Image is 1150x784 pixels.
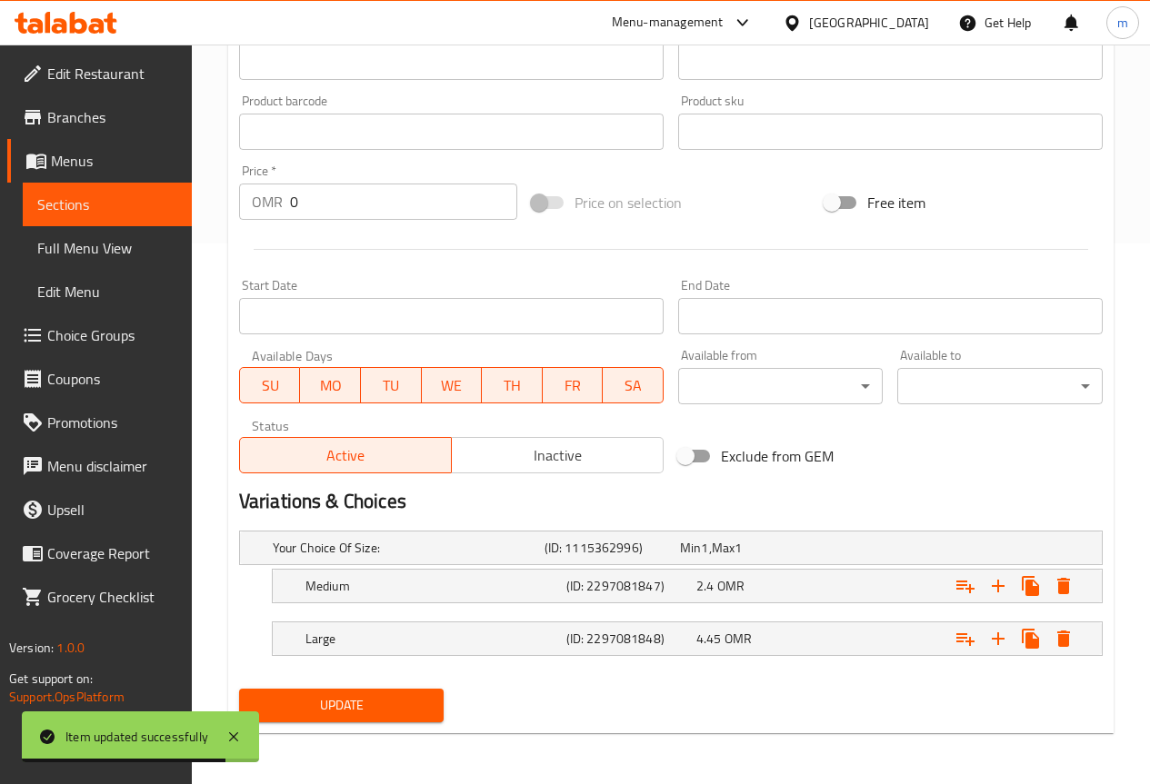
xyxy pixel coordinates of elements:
[290,184,517,220] input: Please enter price
[7,313,192,357] a: Choice Groups
[1015,570,1047,602] button: Clone new choice
[247,442,445,469] span: Active
[9,685,125,709] a: Support.OpsPlatform
[867,192,925,213] span: Free item
[37,281,177,303] span: Edit Menu
[949,622,982,655] button: Add choice group
[247,372,293,399] span: SU
[721,445,834,467] span: Exclude from GEM
[47,324,177,346] span: Choice Groups
[7,401,192,444] a: Promotions
[300,367,361,403] button: MO
[550,372,596,399] span: FR
[307,372,354,399] span: MO
[612,12,724,34] div: Menu-management
[273,539,537,557] h5: Your Choice Of Size:
[735,536,742,560] span: 1
[7,575,192,619] a: Grocery Checklist
[7,52,192,95] a: Edit Restaurant
[489,372,535,399] span: TH
[610,372,656,399] span: SA
[809,13,929,33] div: [GEOGRAPHIC_DATA]
[9,667,93,690] span: Get support on:
[240,531,1102,564] div: Expand
[239,488,1103,515] h2: Variations & Choices
[566,577,689,595] h5: (ID: 2297081847)
[680,539,808,557] div: ,
[982,570,1015,602] button: Add new choice
[451,437,664,473] button: Inactive
[47,542,177,564] span: Coverage Report
[47,586,177,608] span: Grocery Checklist
[701,536,708,560] span: 1
[37,194,177,215] span: Sections
[696,627,722,650] span: 4.45
[23,270,192,313] a: Edit Menu
[7,139,192,183] a: Menus
[239,437,452,473] button: Active
[712,536,735,560] span: Max
[7,95,192,139] a: Branches
[949,570,982,602] button: Add choice group
[482,367,543,403] button: TH
[575,192,682,213] span: Price on selection
[459,442,656,469] span: Inactive
[680,536,701,560] span: Min
[7,531,192,575] a: Coverage Report
[37,237,177,259] span: Full Menu View
[9,636,54,660] span: Version:
[678,114,1103,150] input: Please enter product sku
[305,577,559,595] h5: Medium
[47,106,177,128] span: Branches
[566,630,689,648] h5: (ID: 2297081848)
[47,63,177,84] span: Edit Restaurant
[678,368,884,404] div: ​
[1015,622,1047,655] button: Clone new choice
[47,455,177,477] span: Menu disclaimer
[239,689,445,722] button: Update
[47,499,177,521] span: Upsell
[368,372,415,399] span: TU
[239,367,300,403] button: SU
[422,367,483,403] button: WE
[23,226,192,270] a: Full Menu View
[1047,622,1080,655] button: Delete Large
[545,539,673,557] h5: (ID: 1115362996)
[23,183,192,226] a: Sections
[717,574,745,598] span: OMR
[603,367,664,403] button: SA
[47,368,177,390] span: Coupons
[7,444,192,488] a: Menu disclaimer
[696,574,714,598] span: 2.4
[982,622,1015,655] button: Add new choice
[361,367,422,403] button: TU
[51,150,177,172] span: Menus
[429,372,475,399] span: WE
[305,630,559,648] h5: Large
[543,367,604,403] button: FR
[725,627,752,650] span: OMR
[7,488,192,531] a: Upsell
[47,412,177,433] span: Promotions
[1117,13,1128,33] span: m
[254,694,430,717] span: Update
[273,570,1102,602] div: Expand
[56,636,85,660] span: 1.0.0
[1047,570,1080,602] button: Delete Medium
[7,357,192,401] a: Coupons
[239,114,664,150] input: Please enter product barcode
[65,727,208,747] div: Item updated successfully
[273,622,1102,655] div: Expand
[252,191,283,213] p: OMR
[897,368,1103,404] div: ​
